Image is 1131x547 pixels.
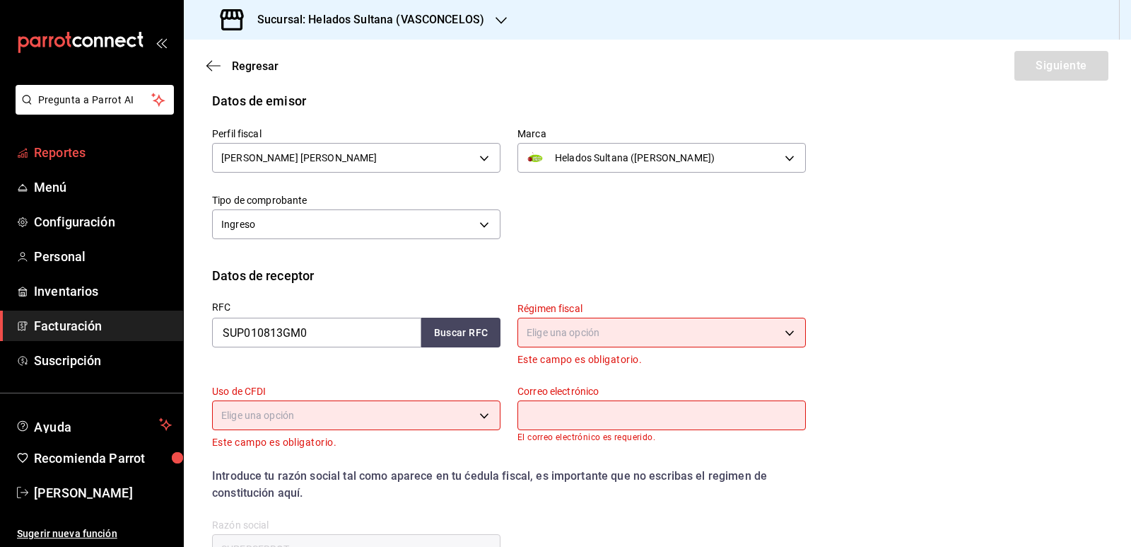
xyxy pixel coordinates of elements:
p: Este campo es obligatorio. [212,434,500,451]
span: Helados Sultana ([PERSON_NAME]) [555,151,715,165]
label: Tipo de comprobante [212,195,500,205]
label: Marca [517,129,806,139]
label: RFC [212,302,500,312]
label: Razón social [212,520,500,530]
div: Introduce tu razón social tal como aparece en tu ćedula fiscal, es importante que no escribas el ... [212,468,806,502]
span: Suscripción [34,351,172,370]
span: Inventarios [34,282,172,301]
span: Facturación [34,316,172,335]
span: Personal [34,247,172,266]
span: Ayuda [34,416,153,433]
h3: Sucursal: Helados Sultana (VASCONCELOS) [246,11,484,28]
button: Regresar [206,59,279,73]
p: El correo electrónico es requerido. [517,432,806,442]
span: Regresar [232,59,279,73]
span: Ingreso [221,217,255,231]
span: Recomienda Parrot [34,449,172,468]
button: Pregunta a Parrot AI [16,85,174,115]
div: [PERSON_NAME] [PERSON_NAME] [212,143,500,173]
img: Logo_HS.jpg [527,149,544,166]
span: Configuración [34,212,172,231]
div: Datos de emisor [212,91,306,110]
span: Reportes [34,143,172,162]
span: Menú [34,178,172,197]
label: Perfil fiscal [212,129,500,139]
p: Este campo es obligatorio. [517,352,806,368]
div: Elige una opción [212,401,500,430]
span: Sugerir nueva función [17,526,172,541]
label: Uso de CFDI [212,386,500,396]
label: Correo electrónico [517,386,806,396]
label: Régimen fiscal [517,304,806,313]
div: Datos de receptor [212,266,314,285]
span: [PERSON_NAME] [34,483,172,502]
a: Pregunta a Parrot AI [10,103,174,117]
button: Buscar RFC [421,318,500,347]
span: Pregunta a Parrot AI [38,93,152,108]
div: Elige una opción [517,318,806,347]
button: open_drawer_menu [156,37,167,48]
